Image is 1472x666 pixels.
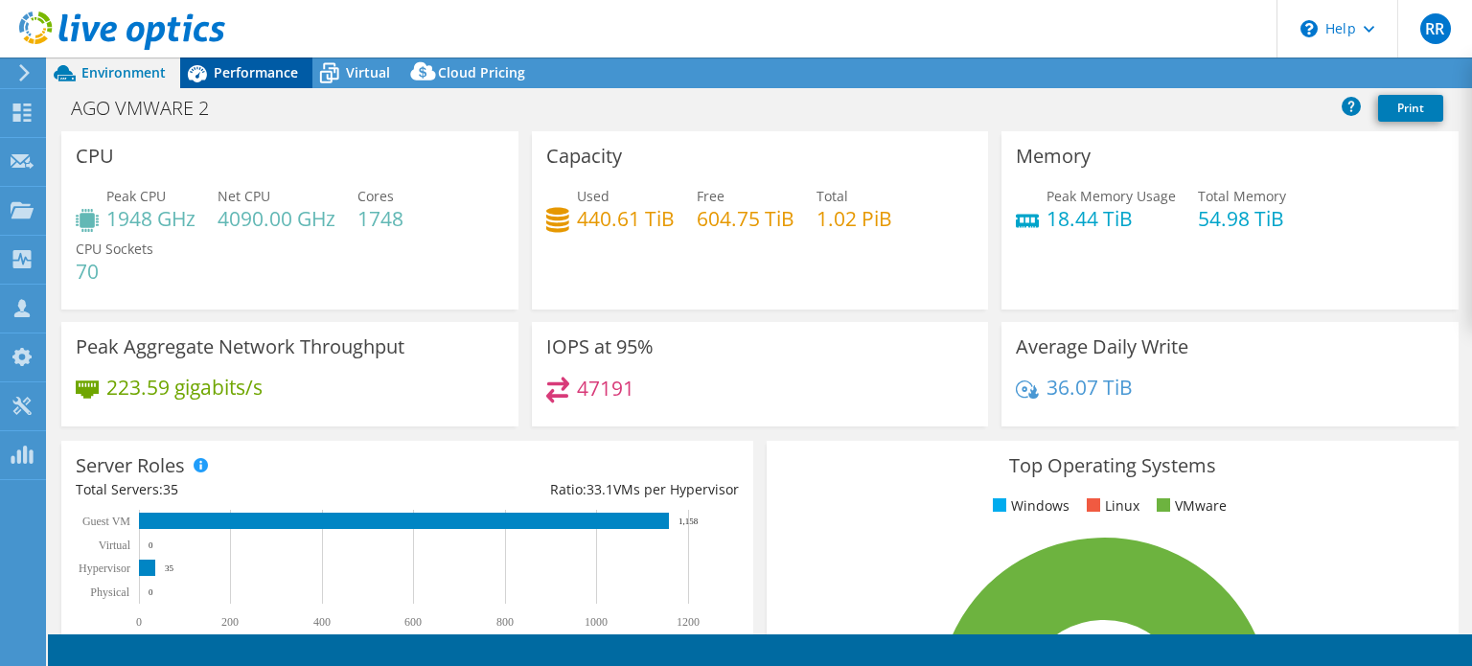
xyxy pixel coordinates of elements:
text: 200 [221,615,239,629]
a: Print [1378,95,1443,122]
h4: 36.07 TiB [1046,377,1133,398]
h3: Capacity [546,146,622,167]
text: Hypervisor [79,562,130,575]
span: Peak CPU [106,187,166,205]
h4: 54.98 TiB [1198,208,1286,229]
span: CPU Sockets [76,240,153,258]
text: 1000 [585,615,608,629]
h4: 4090.00 GHz [218,208,335,229]
h4: 47191 [577,378,634,399]
span: Used [577,187,609,205]
span: Cores [357,187,394,205]
text: Physical [90,586,129,599]
h1: AGO VMWARE 2 [62,98,239,119]
text: 0 [149,587,153,597]
span: Environment [81,63,166,81]
span: Virtual [346,63,390,81]
h4: 1948 GHz [106,208,195,229]
h4: 1748 [357,208,403,229]
text: 800 [496,615,514,629]
div: Total Servers: [76,479,407,500]
li: VMware [1152,495,1227,517]
text: 400 [313,615,331,629]
span: 35 [163,480,178,498]
h3: CPU [76,146,114,167]
div: Ratio: VMs per Hypervisor [407,479,739,500]
h3: Server Roles [76,455,185,476]
h4: 70 [76,261,153,282]
span: Cloud Pricing [438,63,525,81]
span: Free [697,187,724,205]
li: Windows [988,495,1069,517]
span: Performance [214,63,298,81]
h4: 223.59 gigabits/s [106,377,263,398]
text: 0 [136,615,142,629]
span: RR [1420,13,1451,44]
h4: 604.75 TiB [697,208,794,229]
h4: 440.61 TiB [577,208,675,229]
h3: IOPS at 95% [546,336,654,357]
text: 600 [404,615,422,629]
text: 0 [149,540,153,550]
svg: \n [1300,20,1318,37]
h4: 18.44 TiB [1046,208,1176,229]
span: Total [816,187,848,205]
span: Net CPU [218,187,270,205]
span: Total Memory [1198,187,1286,205]
text: 1,158 [678,517,699,526]
text: 35 [165,563,174,573]
span: 33.1 [586,480,613,498]
text: 1200 [677,615,700,629]
h3: Average Daily Write [1016,336,1188,357]
h3: Top Operating Systems [781,455,1444,476]
h3: Memory [1016,146,1091,167]
span: Peak Memory Usage [1046,187,1176,205]
h3: Peak Aggregate Network Throughput [76,336,404,357]
h4: 1.02 PiB [816,208,892,229]
li: Linux [1082,495,1139,517]
text: Virtual [99,539,131,552]
text: Guest VM [82,515,130,528]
